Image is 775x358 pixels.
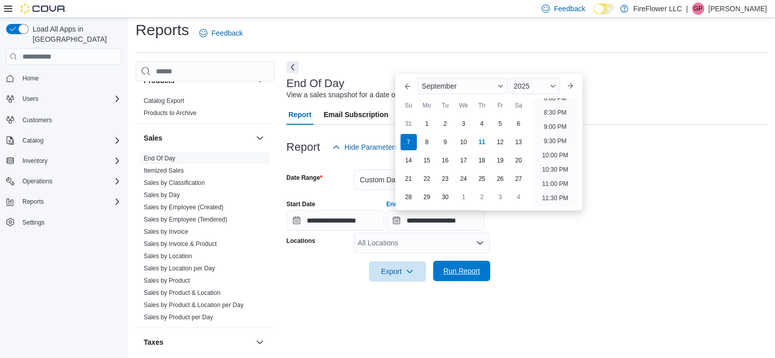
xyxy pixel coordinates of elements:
button: Reports [18,196,48,208]
span: Home [18,72,121,85]
a: Itemized Sales [144,167,184,174]
button: Settings [2,215,125,230]
button: Users [18,93,42,105]
input: Press the down key to open a popover containing a calendar. [286,210,384,231]
a: Sales by Location [144,253,192,260]
div: day-16 [437,152,453,169]
label: End Date [386,200,413,208]
div: Th [474,97,490,114]
button: Inventory [18,155,51,167]
div: day-4 [474,116,490,132]
div: day-12 [492,134,509,150]
a: Sales by Product & Location [144,289,221,296]
li: 9:30 PM [540,135,571,147]
a: Sales by Invoice [144,228,188,235]
button: Export [369,261,426,282]
div: Button. Open the month selector. September is currently selected. [418,78,507,94]
button: Sales [144,133,252,143]
a: Sales by Product [144,277,190,284]
div: day-26 [492,171,509,187]
div: day-15 [419,152,435,169]
div: day-17 [456,152,472,169]
a: Sales by Day [144,191,180,199]
label: Date Range [286,174,323,182]
a: Feedback [195,23,247,43]
div: Button. Open the year selector. 2025 is currently selected. [510,78,560,94]
span: Reports [22,198,44,206]
span: Sales by Product & Location per Day [144,301,244,309]
a: Sales by Invoice & Product [144,240,217,247]
input: Press the down key to enter a popover containing a calendar. Press the escape key to close the po... [386,210,484,231]
button: Catalog [18,134,47,147]
h3: Taxes [144,337,164,347]
div: day-18 [474,152,490,169]
div: Su [400,97,417,114]
h1: Reports [136,20,189,40]
span: Inventory [22,157,47,165]
li: 11:30 PM [538,192,572,204]
div: day-19 [492,152,509,169]
button: Run Report [433,261,490,281]
span: Sales by Product [144,277,190,285]
button: Catalog [2,133,125,148]
div: day-27 [511,171,527,187]
span: Home [22,74,39,82]
div: day-3 [492,189,509,205]
div: day-24 [456,171,472,187]
p: [PERSON_NAME] [708,3,767,15]
div: Mo [419,97,435,114]
div: day-10 [456,134,472,150]
li: 10:00 PM [538,149,572,161]
div: day-1 [419,116,435,132]
span: Feedback [211,28,243,38]
div: Gina Penfold [692,3,704,15]
span: September [422,82,457,90]
div: day-20 [511,152,527,169]
button: Next month [562,78,578,94]
a: Customers [18,114,56,126]
button: Open list of options [476,239,484,247]
span: GP [693,3,702,15]
a: Sales by Location per Day [144,265,215,272]
button: Hide Parameters [328,137,402,157]
div: day-5 [492,116,509,132]
a: Sales by Employee (Created) [144,204,224,211]
div: day-3 [456,116,472,132]
span: Sales by Product per Day [144,313,213,321]
a: Settings [18,216,48,229]
span: Customers [22,116,52,124]
span: Products to Archive [144,109,196,117]
p: | [686,3,688,15]
span: Catalog Export [144,97,184,105]
span: Feedback [554,4,585,14]
div: day-4 [511,189,527,205]
li: 11:00 PM [538,178,572,190]
div: Sales [136,152,274,327]
a: Sales by Classification [144,179,205,186]
label: Start Date [286,200,315,208]
div: day-28 [400,189,417,205]
span: Users [18,93,121,105]
span: Hide Parameters [344,142,398,152]
span: Itemized Sales [144,167,184,175]
button: Taxes [144,337,252,347]
button: Previous Month [399,78,416,94]
li: 9:00 PM [540,121,571,133]
div: Sa [511,97,527,114]
a: End Of Day [144,155,175,162]
span: Settings [22,218,44,227]
button: Users [2,92,125,106]
div: Tu [437,97,453,114]
button: Custom Date [354,170,490,190]
div: day-21 [400,171,417,187]
div: day-11 [474,134,490,150]
div: September, 2025 [399,115,528,206]
a: Products to Archive [144,109,196,117]
div: day-1 [456,189,472,205]
div: Products [136,95,274,123]
h3: Report [286,141,320,153]
span: Settings [18,216,121,229]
